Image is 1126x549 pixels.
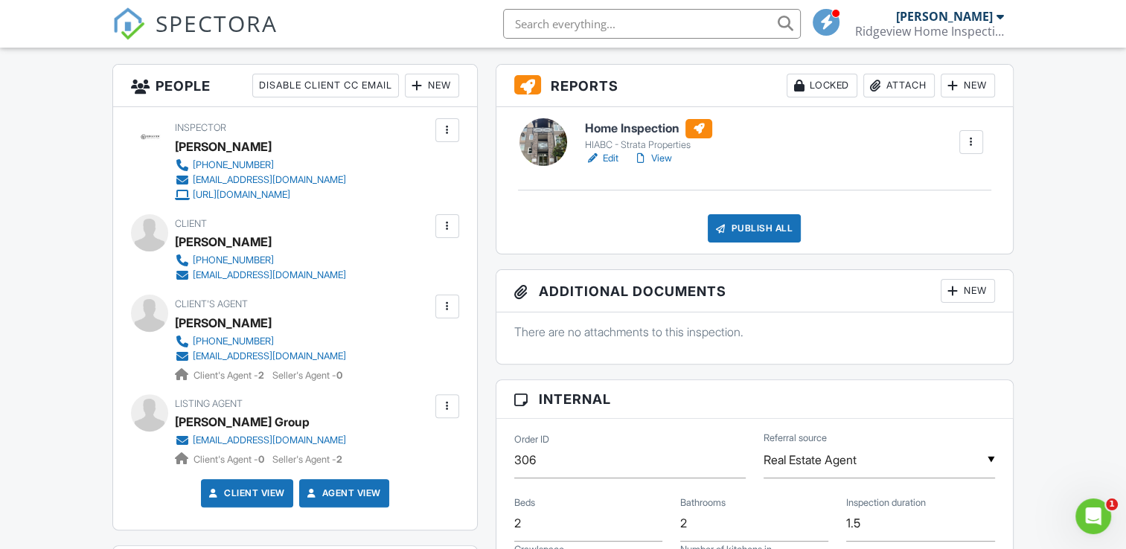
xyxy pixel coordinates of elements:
[175,349,346,364] a: [EMAIL_ADDRESS][DOMAIN_NAME]
[112,20,278,51] a: SPECTORA
[175,158,346,173] a: [PHONE_NUMBER]
[156,7,278,39] span: SPECTORA
[193,174,346,186] div: [EMAIL_ADDRESS][DOMAIN_NAME]
[175,135,272,158] div: [PERSON_NAME]
[193,434,346,446] div: [EMAIL_ADDRESS][DOMAIN_NAME]
[708,214,801,243] div: Publish All
[193,350,346,362] div: [EMAIL_ADDRESS][DOMAIN_NAME]
[175,298,248,309] span: Client's Agent
[846,505,994,542] input: Inspection duration
[193,335,274,347] div: [PHONE_NUMBER]
[304,486,381,501] a: Agent View
[258,370,264,381] strong: 2
[855,24,1004,39] div: Ridgeview Home Inspections Ltd.
[514,324,995,340] p: There are no attachments to this inspection.
[496,65,1013,107] h3: Reports
[175,433,346,448] a: [EMAIL_ADDRESS][DOMAIN_NAME]
[1075,498,1111,534] iframe: Intercom live chat
[175,334,346,349] a: [PHONE_NUMBER]
[863,74,935,97] div: Attach
[193,269,346,281] div: [EMAIL_ADDRESS][DOMAIN_NAME]
[113,65,476,107] h3: People
[193,254,274,266] div: [PHONE_NUMBER]
[787,74,857,97] div: Locked
[514,505,662,542] input: Beds
[193,454,266,465] span: Client's Agent -
[193,189,290,201] div: [URL][DOMAIN_NAME]
[496,380,1013,419] h3: Internal
[1106,498,1118,510] span: 1
[336,370,342,381] strong: 0
[585,139,712,151] div: HIABC - Strata Properties
[175,268,346,283] a: [EMAIL_ADDRESS][DOMAIN_NAME]
[941,74,995,97] div: New
[496,270,1013,312] h3: Additional Documents
[514,433,549,446] label: Order ID
[193,159,274,171] div: [PHONE_NUMBER]
[175,122,226,133] span: Inspector
[252,74,399,97] div: Disable Client CC Email
[175,187,346,202] a: [URL][DOMAIN_NAME]
[503,9,801,39] input: Search everything...
[585,119,712,152] a: Home Inspection HIABC - Strata Properties
[175,398,243,409] span: Listing Agent
[585,151,618,166] a: Edit
[175,173,346,187] a: [EMAIL_ADDRESS][DOMAIN_NAME]
[206,486,285,501] a: Client View
[680,505,828,542] input: Bathrooms
[405,74,459,97] div: New
[585,119,712,138] h6: Home Inspection
[336,454,342,465] strong: 2
[258,454,264,465] strong: 0
[175,218,207,229] span: Client
[272,370,342,381] span: Seller's Agent -
[272,454,342,465] span: Seller's Agent -
[514,496,535,510] label: Beds
[112,7,145,40] img: The Best Home Inspection Software - Spectora
[896,9,993,24] div: [PERSON_NAME]
[175,253,346,268] a: [PHONE_NUMBER]
[764,431,827,445] label: Referral source
[633,151,672,166] a: View
[680,496,726,510] label: Bathrooms
[175,411,310,433] div: [PERSON_NAME] Group
[846,496,926,510] label: Inspection duration
[193,370,266,381] span: Client's Agent -
[941,279,995,303] div: New
[175,231,272,253] div: [PERSON_NAME]
[175,312,272,334] div: [PERSON_NAME]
